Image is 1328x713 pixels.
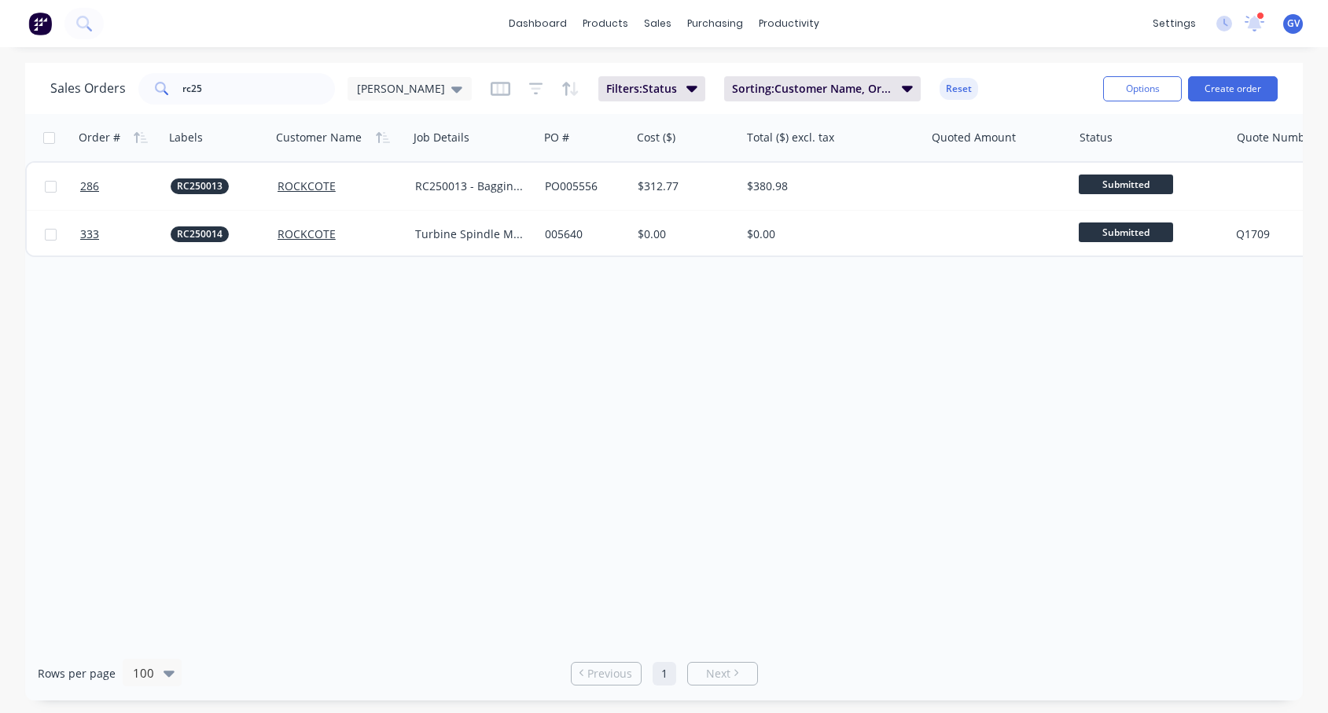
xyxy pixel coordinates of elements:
span: [PERSON_NAME] [357,80,445,97]
div: purchasing [679,12,751,35]
button: Filters:Status [598,76,705,101]
a: ROCKCOTE [278,178,336,193]
a: ROCKCOTE [278,226,336,241]
img: Factory [28,12,52,35]
div: Order # [79,130,120,145]
div: products [575,12,636,35]
div: Labels [169,130,203,145]
span: 286 [80,178,99,194]
button: Create order [1188,76,1278,101]
div: productivity [751,12,827,35]
div: Total ($) excl. tax [747,130,834,145]
span: RC250014 [177,226,223,242]
div: RC250013 - Bagging Machine - Gate Mounts [415,178,527,194]
div: Cost ($) [637,130,675,145]
div: $312.77 [638,178,730,194]
a: 333 [80,211,171,258]
div: 005640 [545,226,621,242]
span: GV [1287,17,1300,31]
a: Previous page [572,666,641,682]
div: $0.00 [747,226,910,242]
button: Sorting:Customer Name, Order # [724,76,921,101]
div: Turbine Spindle Modifications [415,226,527,242]
a: Page 1 is your current page [653,662,676,685]
span: Submitted [1079,222,1173,242]
button: Reset [940,78,978,100]
div: $380.98 [747,178,910,194]
div: $0.00 [638,226,730,242]
div: Quoted Amount [932,130,1016,145]
span: 333 [80,226,99,242]
div: Job Details [414,130,469,145]
input: Search... [182,73,336,105]
a: dashboard [501,12,575,35]
div: PO005556 [545,178,621,194]
a: 286 [80,163,171,210]
span: RC250013 [177,178,223,194]
span: Next [706,666,730,682]
span: Submitted [1079,175,1173,194]
div: Quote Number [1237,130,1316,145]
span: Filters: Status [606,81,677,97]
span: Rows per page [38,666,116,682]
button: RC250014 [171,226,229,242]
button: RC250013 [171,178,229,194]
h1: Sales Orders [50,81,126,96]
button: Options [1103,76,1182,101]
span: Sorting: Customer Name, Order # [732,81,892,97]
a: Next page [688,666,757,682]
span: Previous [587,666,632,682]
div: Customer Name [276,130,362,145]
div: sales [636,12,679,35]
div: PO # [544,130,569,145]
ul: Pagination [565,662,764,685]
div: Status [1080,130,1113,145]
div: settings [1145,12,1204,35]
